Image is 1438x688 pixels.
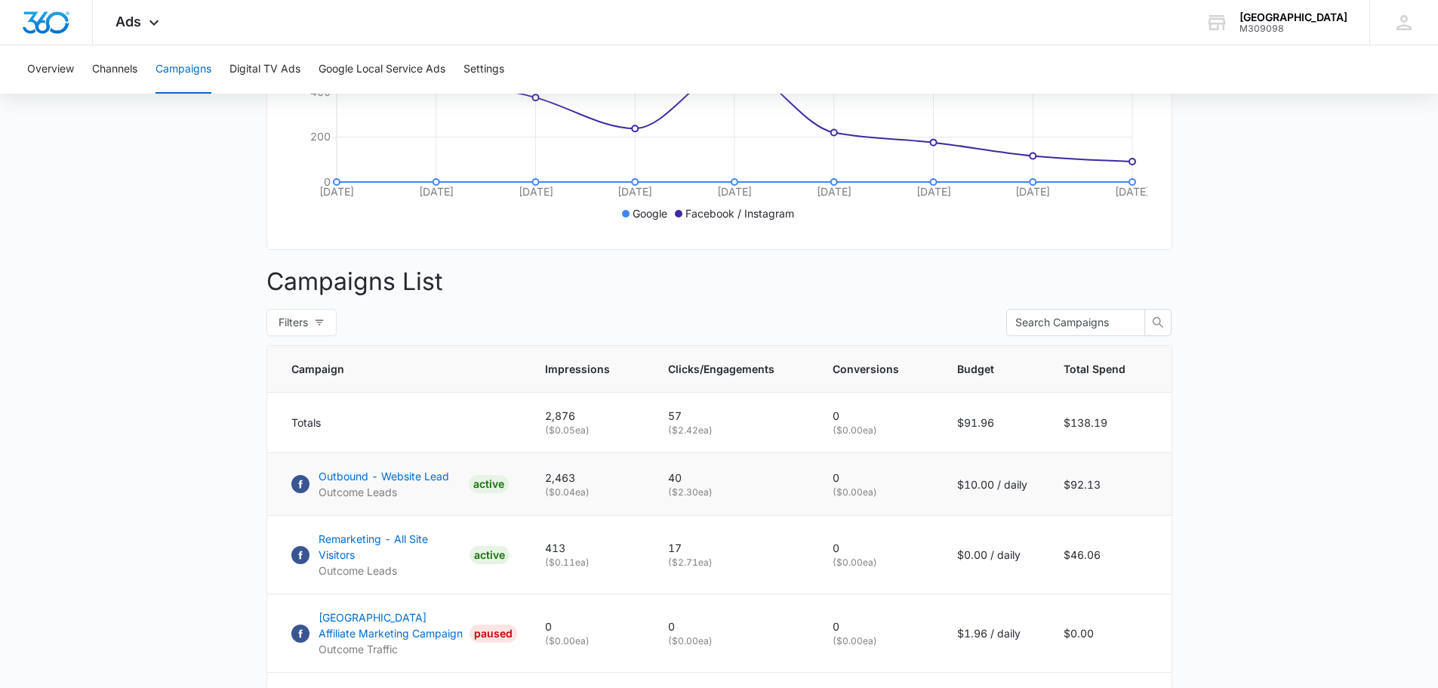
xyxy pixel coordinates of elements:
[266,264,1172,300] p: Campaigns List
[957,361,1005,377] span: Budget
[1045,453,1172,516] td: $92.13
[545,540,632,556] p: 413
[617,185,652,198] tspan: [DATE]
[518,185,553,198] tspan: [DATE]
[115,14,141,29] span: Ads
[833,540,921,556] p: 0
[266,309,337,336] button: Filters
[668,424,796,437] p: ( $2.42 ea)
[833,408,921,424] p: 0
[324,175,331,188] tspan: 0
[1144,309,1172,336] button: search
[833,486,921,499] p: ( $0.00 ea)
[27,45,74,94] button: Overview
[545,634,632,648] p: ( $0.00 ea)
[545,408,632,424] p: 2,876
[668,540,796,556] p: 17
[957,415,1027,430] p: $91.96
[1115,185,1150,198] tspan: [DATE]
[1015,185,1050,198] tspan: [DATE]
[156,45,211,94] button: Campaigns
[545,361,610,377] span: Impressions
[668,634,796,648] p: ( $0.00 ea)
[833,556,921,569] p: ( $0.00 ea)
[668,619,796,634] p: 0
[668,470,796,486] p: 40
[833,361,899,377] span: Conversions
[310,85,331,98] tspan: 400
[319,531,463,563] p: Remarketing - All Site Visitors
[319,45,445,94] button: Google Local Service Ads
[545,556,632,569] p: ( $0.11 ea)
[833,470,921,486] p: 0
[545,486,632,499] p: ( $0.04 ea)
[319,609,463,641] p: [GEOGRAPHIC_DATA] Affiliate Marketing Campaign
[1239,11,1347,23] div: account name
[916,185,950,198] tspan: [DATE]
[229,45,300,94] button: Digital TV Ads
[545,619,632,634] p: 0
[1045,594,1172,673] td: $0.00
[469,475,509,493] div: ACTIVE
[319,468,449,484] p: Outbound - Website Lead
[291,361,487,377] span: Campaign
[310,130,331,143] tspan: 200
[816,185,851,198] tspan: [DATE]
[418,185,453,198] tspan: [DATE]
[1045,393,1172,453] td: $138.19
[717,185,752,198] tspan: [DATE]
[291,531,509,578] a: FacebookRemarketing - All Site VisitorsOutcome LeadsACTIVE
[833,634,921,648] p: ( $0.00 ea)
[957,477,1027,492] p: $10.00 / daily
[463,45,504,94] button: Settings
[291,609,509,657] a: Facebook[GEOGRAPHIC_DATA] Affiliate Marketing CampaignOutcome TrafficPAUSED
[291,625,309,643] img: Facebook
[668,361,774,377] span: Clicks/Engagements
[957,547,1027,563] p: $0.00 / daily
[291,475,309,493] img: Facebook
[319,484,449,500] p: Outcome Leads
[833,619,921,634] p: 0
[1239,23,1347,34] div: account id
[319,563,463,578] p: Outcome Leads
[1064,361,1125,377] span: Total Spend
[319,641,463,657] p: Outcome Traffic
[545,470,632,486] p: 2,463
[957,625,1027,641] p: $1.96 / daily
[279,314,308,331] span: Filters
[1145,316,1171,329] span: search
[319,185,354,198] tspan: [DATE]
[92,45,137,94] button: Channels
[545,424,632,437] p: ( $0.05 ea)
[1045,516,1172,594] td: $46.06
[668,556,796,569] p: ( $2.71 ea)
[291,546,309,564] img: Facebook
[470,546,510,564] div: ACTIVE
[633,205,667,221] p: Google
[833,424,921,437] p: ( $0.00 ea)
[291,468,509,500] a: FacebookOutbound - Website LeadOutcome LeadsACTIVE
[668,486,796,499] p: ( $2.30 ea)
[668,408,796,424] p: 57
[1015,314,1124,331] input: Search Campaigns
[470,625,517,643] div: PAUSED
[685,205,794,221] p: Facebook / Instagram
[291,415,509,430] div: Totals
